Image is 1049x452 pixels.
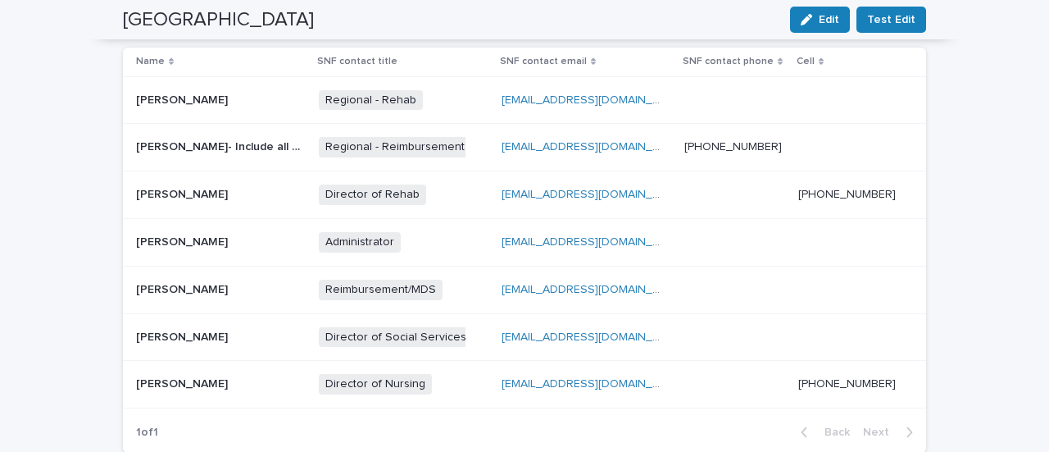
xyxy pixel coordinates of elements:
[319,374,432,395] span: Director of Nursing
[797,53,815,71] p: Cell
[867,11,915,28] span: Test Edit
[123,124,926,171] tr: [PERSON_NAME]- Include all PDPM coms[PERSON_NAME]- Include all PDPM coms Regional - Reimbursement...
[502,284,687,295] a: [EMAIL_ADDRESS][DOMAIN_NAME]
[136,90,231,107] p: [PERSON_NAME]
[123,8,314,32] h2: [GEOGRAPHIC_DATA]
[683,53,774,71] p: SNF contact phone
[319,185,426,205] span: Director of Rehab
[319,327,473,348] span: Director of Social Services
[123,171,926,219] tr: [PERSON_NAME][PERSON_NAME] Director of Rehab[EMAIL_ADDRESS][DOMAIN_NAME] [PHONE_NUMBER]
[123,361,926,409] tr: [PERSON_NAME][PERSON_NAME] Director of Nursing[EMAIL_ADDRESS][DOMAIN_NAME] [PHONE_NUMBER]
[502,189,687,200] a: [EMAIL_ADDRESS][DOMAIN_NAME]
[502,331,687,343] a: [EMAIL_ADDRESS][DOMAIN_NAME]
[319,90,423,111] span: Regional - Rehab
[123,313,926,361] tr: [PERSON_NAME][PERSON_NAME] Director of Social Services[EMAIL_ADDRESS][DOMAIN_NAME]
[502,378,687,390] a: [EMAIL_ADDRESS][DOMAIN_NAME]
[502,236,687,248] a: [EMAIL_ADDRESS][DOMAIN_NAME]
[815,427,850,438] span: Back
[123,76,926,124] tr: [PERSON_NAME][PERSON_NAME] Regional - Rehab[EMAIL_ADDRESS][DOMAIN_NAME]
[502,141,687,153] a: [EMAIL_ADDRESS][DOMAIN_NAME]
[136,232,231,249] p: [PERSON_NAME]
[790,7,850,33] button: Edit
[502,94,687,106] a: [EMAIL_ADDRESS][DOMAIN_NAME]
[788,425,856,440] button: Back
[136,185,231,202] p: [PERSON_NAME]
[136,327,231,345] p: [PERSON_NAME]
[500,53,587,71] p: SNF contact email
[317,53,397,71] p: SNF contact title
[319,137,471,158] span: Regional - Reimbursement
[819,14,839,25] span: Edit
[684,141,782,153] a: [PHONE_NUMBER]
[136,137,303,154] p: Pamela Timmers- Include all PDPM coms
[863,427,899,438] span: Next
[798,189,896,200] a: [PHONE_NUMBER]
[136,280,231,297] p: [PERSON_NAME]
[123,266,926,313] tr: [PERSON_NAME][PERSON_NAME] Reimbursement/MDS[EMAIL_ADDRESS][DOMAIN_NAME]
[123,218,926,266] tr: [PERSON_NAME][PERSON_NAME] Administrator[EMAIL_ADDRESS][DOMAIN_NAME]
[856,425,926,440] button: Next
[856,7,926,33] button: Test Edit
[136,53,165,71] p: Name
[319,232,401,253] span: Administrator
[798,378,896,390] a: [PHONE_NUMBER]
[319,280,443,300] span: Reimbursement/MDS
[136,374,231,391] p: [PERSON_NAME]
